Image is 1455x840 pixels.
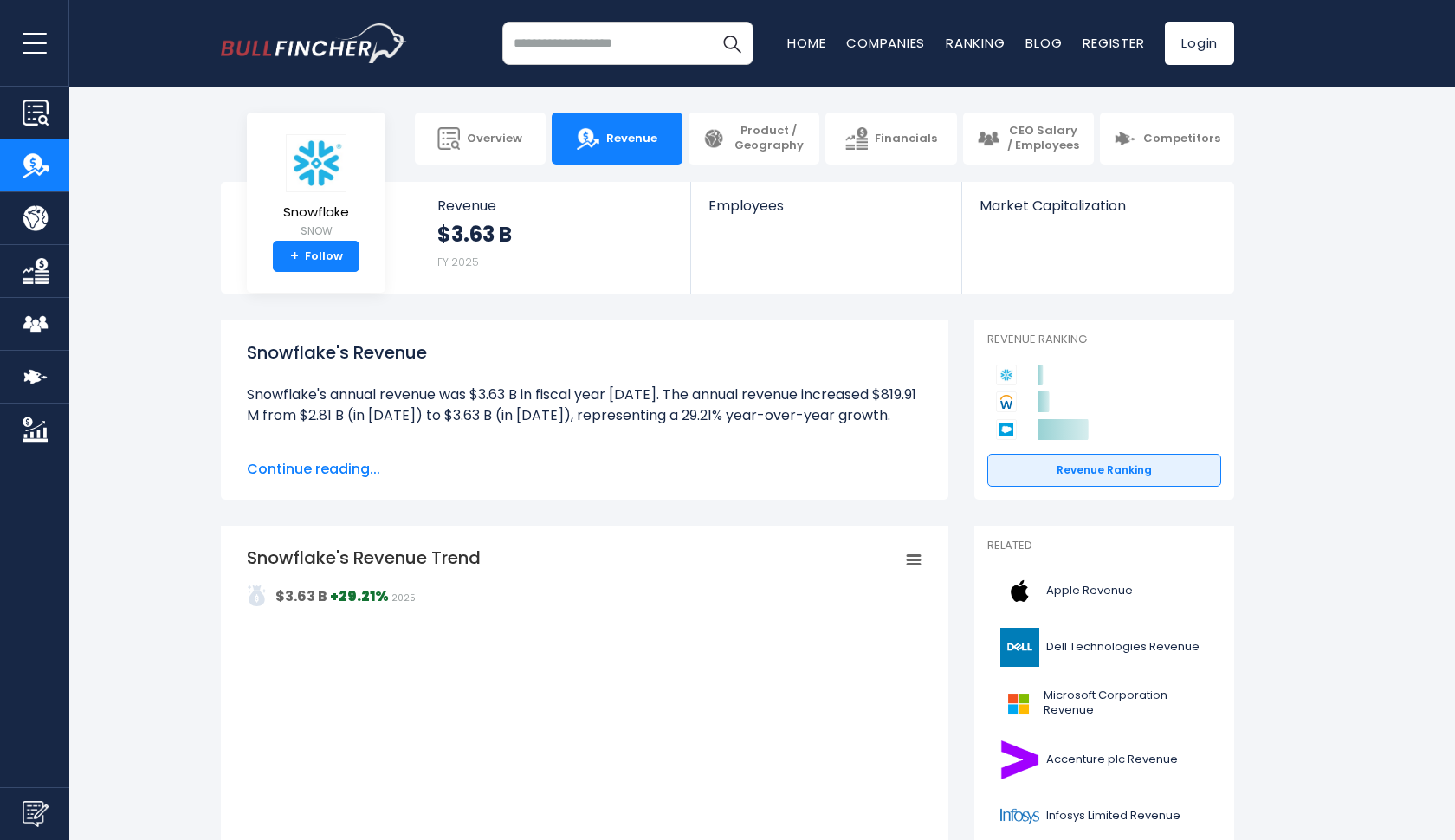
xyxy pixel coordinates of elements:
[689,113,819,165] a: Product / Geography
[987,736,1221,784] a: Accenture plc Revenue
[1006,124,1080,153] span: CEO Salary / Employees
[467,132,522,146] span: Overview
[708,197,943,214] span: Employees
[221,23,407,63] img: bullfincher logo
[962,182,1232,243] a: Market Capitalization
[1025,34,1062,52] a: Blog
[846,34,925,52] a: Companies
[987,680,1221,727] a: Microsoft Corporation Revenue
[330,586,389,606] strong: +29.21%
[275,586,327,606] strong: $3.63 B
[787,34,825,52] a: Home
[283,223,349,239] small: SNOW
[273,241,359,272] a: +Follow
[998,684,1038,723] img: MSFT logo
[963,113,1094,165] a: CEO Salary / Employees
[552,113,682,165] a: Revenue
[946,34,1005,52] a: Ranking
[606,132,657,146] span: Revenue
[1165,22,1234,65] a: Login
[987,539,1221,553] p: Related
[980,197,1215,214] span: Market Capitalization
[987,454,1221,487] a: Revenue Ranking
[732,124,805,153] span: Product / Geography
[825,113,956,165] a: Financials
[437,255,479,269] small: FY 2025
[247,447,922,509] li: Snowflake's quarterly revenue was $1.04 B in the quarter ending [DATE]. The quarterly revenue inc...
[1083,34,1144,52] a: Register
[391,591,416,604] span: 2025
[420,182,691,294] a: Revenue $3.63 B FY 2025
[987,567,1221,615] a: Apple Revenue
[1100,113,1234,165] a: Competitors
[998,572,1041,611] img: AAPL logo
[221,23,407,63] a: Go to homepage
[691,182,960,243] a: Employees
[415,113,546,165] a: Overview
[282,133,350,242] a: Snowflake SNOW
[875,132,937,146] span: Financials
[710,22,753,65] button: Search
[998,628,1041,667] img: DELL logo
[247,585,268,606] img: addasd
[247,339,922,365] h1: Snowflake's Revenue
[247,459,922,480] span: Continue reading...
[987,792,1221,840] a: Infosys Limited Revenue
[998,740,1041,779] img: ACN logo
[987,333,1221,347] p: Revenue Ranking
[283,205,349,220] span: Snowflake
[996,391,1017,412] img: Workday competitors logo
[437,221,512,248] strong: $3.63 B
[247,384,922,426] li: Snowflake's annual revenue was $3.63 B in fiscal year [DATE]. The annual revenue increased $819.9...
[290,249,299,264] strong: +
[996,419,1017,440] img: Salesforce competitors logo
[247,546,481,570] tspan: Snowflake's Revenue Trend
[437,197,674,214] span: Revenue
[998,797,1041,836] img: INFY logo
[987,624,1221,671] a: Dell Technologies Revenue
[1143,132,1220,146] span: Competitors
[996,365,1017,385] img: Snowflake competitors logo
